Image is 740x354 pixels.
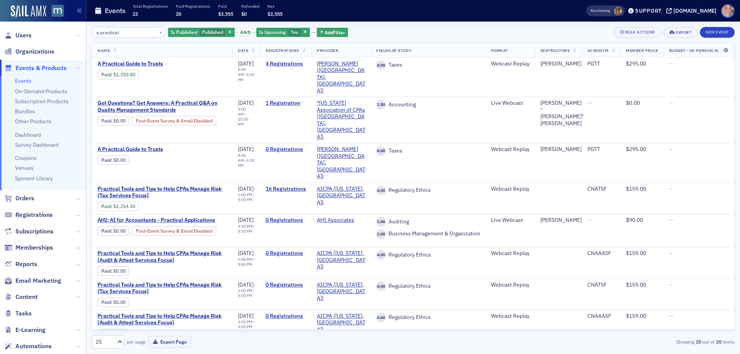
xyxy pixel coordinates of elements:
span: Registrations [266,48,299,53]
div: Webcast Replay [491,186,530,193]
span: Memberships [15,243,53,252]
a: 4 Registrations [266,60,306,67]
span: $295.00 [626,60,646,67]
a: Paid [101,157,111,163]
div: Paid: 0 - $0 [98,329,129,338]
span: E-Learning [15,326,45,334]
span: Reports [15,260,37,268]
div: Post-Event Survey [132,226,216,236]
span: 1.00 [376,217,386,226]
span: Werner-Rocca (Flourtown, PA) [317,60,365,94]
span: $3,555 [218,11,233,17]
span: — [669,60,673,67]
span: : [101,72,113,77]
div: [DOMAIN_NAME] [673,7,716,14]
span: : [101,157,113,163]
a: 0 Registrations [266,282,306,289]
a: E-Learning [4,326,45,334]
span: Profile [721,4,735,18]
span: AICPA (Washington, DC) [317,250,365,270]
button: AddFilter [317,28,348,37]
div: Bulk Actions [625,30,655,34]
div: Live Webcast [491,217,530,224]
span: Accounting [386,101,416,108]
div: [PERSON_NAME] [540,146,582,153]
span: $1,250.80 [113,72,135,77]
span: Regulatory Ethics [386,314,431,321]
time: 3:30 PM [238,223,252,229]
span: *Maryland Association of CPAs (Timonium, MD) [317,100,365,140]
div: 25 [96,338,113,346]
input: Search… [92,27,165,38]
p: Refunded [241,3,259,9]
a: AICPA ([US_STATE], [GEOGRAPHIC_DATA]) [317,313,365,333]
span: AHI Associates [317,217,365,224]
a: Subscription Products [15,98,69,105]
div: CNAAASF [587,250,616,257]
span: 8.00 [376,60,386,70]
span: : [101,299,113,305]
span: Regulatory Ethics [386,187,431,194]
div: CNAAASF [587,313,616,320]
span: $159.00 [626,281,646,288]
button: Bulk Actions [614,27,661,38]
time: 8:00 AM [238,153,246,163]
div: [PERSON_NAME] "[PERSON_NAME]" [PERSON_NAME] [540,100,584,127]
a: Registrations [4,211,53,219]
a: Automations [4,342,52,351]
a: Practical Tools and Tips to Help CPAs Manage Risk (Tax Services Focus) [98,186,227,199]
div: [PERSON_NAME] [540,60,582,67]
strong: 20 [715,338,723,345]
time: 5:00 PM [238,324,252,329]
a: Paid [101,72,111,77]
span: Users [15,31,32,40]
a: A Practical Guide to Trusts [98,146,227,153]
div: Paid: 6 - $125080 [98,70,139,79]
span: — [669,185,673,192]
button: [DOMAIN_NAME] [666,8,719,13]
div: Post-Event Survey [132,116,216,125]
a: Practical Tools and Tips to Help CPAs Manage Risk (Audit & Attest Services Focus) [98,250,227,263]
span: Viewing [590,8,610,13]
a: On-Demand Products [15,88,67,95]
span: Fields Of Study [376,48,412,53]
img: SailAMX [52,5,64,17]
span: Published [202,29,223,35]
span: $0.00 [626,99,640,106]
span: Business Management & Organization [386,230,480,237]
span: $2,214.34 [113,203,135,209]
a: AHI: AI for Accountants - Practical Applications [98,217,227,224]
span: $159.00 [626,312,646,319]
span: $295.00 [626,146,646,153]
span: [DATE] [238,312,254,319]
div: Paid: 0 - $0 [98,298,129,307]
a: Practical Tools and Tips to Help CPAs Manage Risk (Tax Services Focus) [98,282,227,295]
span: Orders [15,194,34,203]
div: Support [635,7,662,14]
a: Events [15,77,32,84]
span: — [587,99,592,106]
a: [PERSON_NAME] ([GEOGRAPHIC_DATA], [GEOGRAPHIC_DATA]) [317,60,365,94]
a: 1 Registration [266,100,306,107]
div: Published [168,28,235,37]
span: 20 [176,11,181,17]
a: View Homepage [46,5,64,18]
a: Practical Tools and Tips to Help CPAs Manage Risk (Audit & Attest Services Focus) [98,313,227,326]
span: Acronym [587,48,609,53]
a: Email Marketing [4,277,61,285]
a: Got Questions? Get Answers: A Practical Q&A on Quality Management Standards [98,100,227,113]
div: Webcast Replay [491,250,530,257]
div: Live Webcast [491,100,530,107]
span: Regulatory Ethics [386,283,431,290]
span: Organizations [15,47,54,56]
a: Paid [101,268,111,274]
a: 16 Registrations [266,186,306,193]
a: Users [4,31,32,40]
span: Provider [317,48,338,53]
span: $0.00 [113,118,126,124]
a: Venues [15,164,34,171]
